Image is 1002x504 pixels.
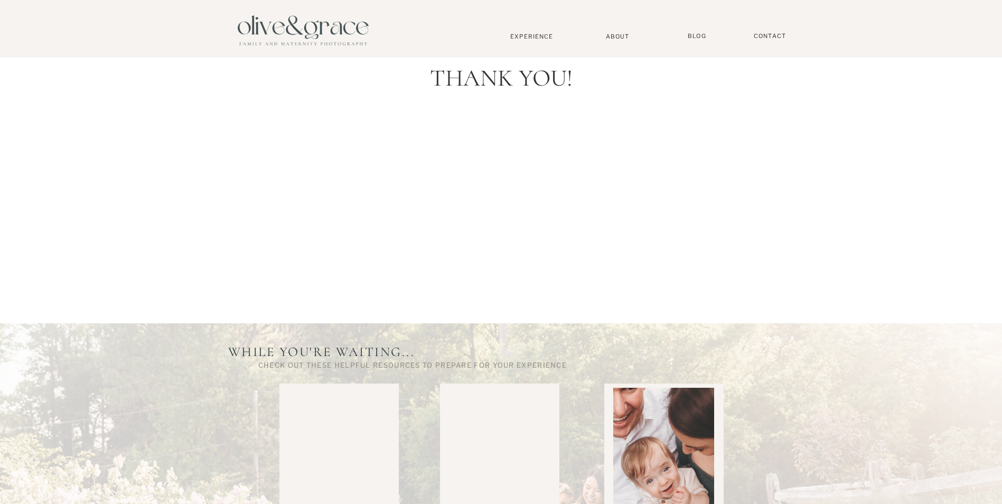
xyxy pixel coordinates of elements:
a: Contact [749,32,791,40]
h1: THANK YOU! [373,66,630,91]
p: While you're Waiting... [223,343,420,392]
a: BLOG [684,32,710,40]
h3: Check out these helpful resources to prepare for your experience [252,360,574,372]
a: About [602,33,634,40]
iframe: FvBdHBYXFvk [344,101,659,302]
a: Experience [497,33,567,40]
